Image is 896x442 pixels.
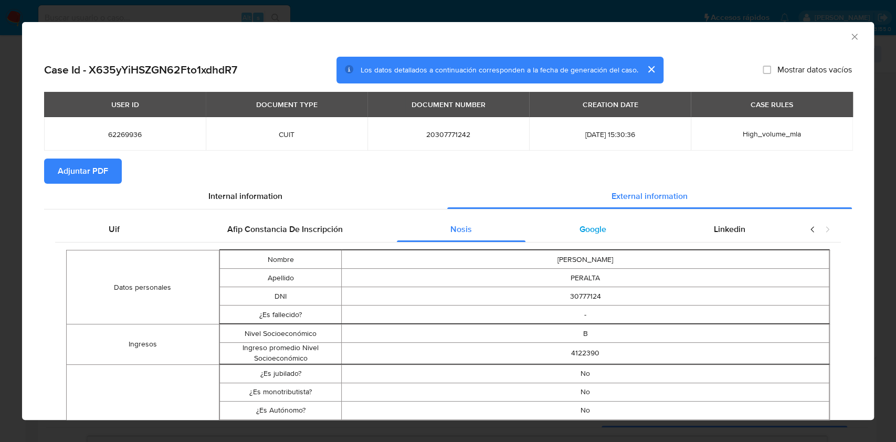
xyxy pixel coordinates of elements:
span: Afip Constancia De Inscripción [227,223,343,235]
td: DNI [219,287,341,306]
td: Nombre [219,250,341,269]
button: Adjuntar PDF [44,159,122,184]
td: ¿Es empleado doméstico? [219,419,341,438]
td: No [342,401,829,419]
span: Linkedin [714,223,745,235]
td: 4122390 [342,343,829,364]
div: DOCUMENT NUMBER [405,96,492,113]
span: High_volume_mla [743,129,801,139]
td: B [342,324,829,343]
span: Los datos detallados a continuación corresponden a la fecha de generación del caso. [361,65,638,75]
td: PERALTA [342,269,829,287]
td: ¿Es monotributista? [219,383,341,401]
td: 30777124 [342,287,829,306]
span: Mostrar datos vacíos [777,65,852,75]
td: ¿Es jubilado? [219,364,341,383]
span: Google [579,223,606,235]
input: Mostrar datos vacíos [763,66,771,74]
h2: Case Id - X635yYiHSZGN62Fto1xdhdR7 [44,63,237,77]
td: No [342,419,829,438]
button: Cerrar ventana [849,31,859,41]
span: 20307771242 [380,130,516,139]
button: cerrar [638,57,663,82]
td: Nivel Socioeconómico [219,324,341,343]
span: Uif [109,223,120,235]
div: CASE RULES [744,96,799,113]
span: External information [612,190,688,202]
td: No [342,383,829,401]
div: DOCUMENT TYPE [250,96,324,113]
td: Apellido [219,269,341,287]
div: CREATION DATE [576,96,644,113]
span: Internal information [208,190,282,202]
div: Detailed external info [55,217,799,242]
td: Datos personales [67,250,219,324]
td: ¿Es fallecido? [219,306,341,324]
td: Ingreso promedio Nivel Socioeconómico [219,343,341,364]
div: USER ID [105,96,145,113]
span: Adjuntar PDF [58,160,108,183]
td: ¿Es Autónomo? [219,401,341,419]
span: CUIT [218,130,355,139]
span: 62269936 [57,130,193,139]
div: Detailed info [44,184,852,209]
td: - [342,306,829,324]
span: Nosis [450,223,472,235]
td: Ingresos [67,324,219,364]
div: closure-recommendation-modal [22,22,874,420]
td: [PERSON_NAME] [342,250,829,269]
span: [DATE] 15:30:36 [542,130,678,139]
td: No [342,364,829,383]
